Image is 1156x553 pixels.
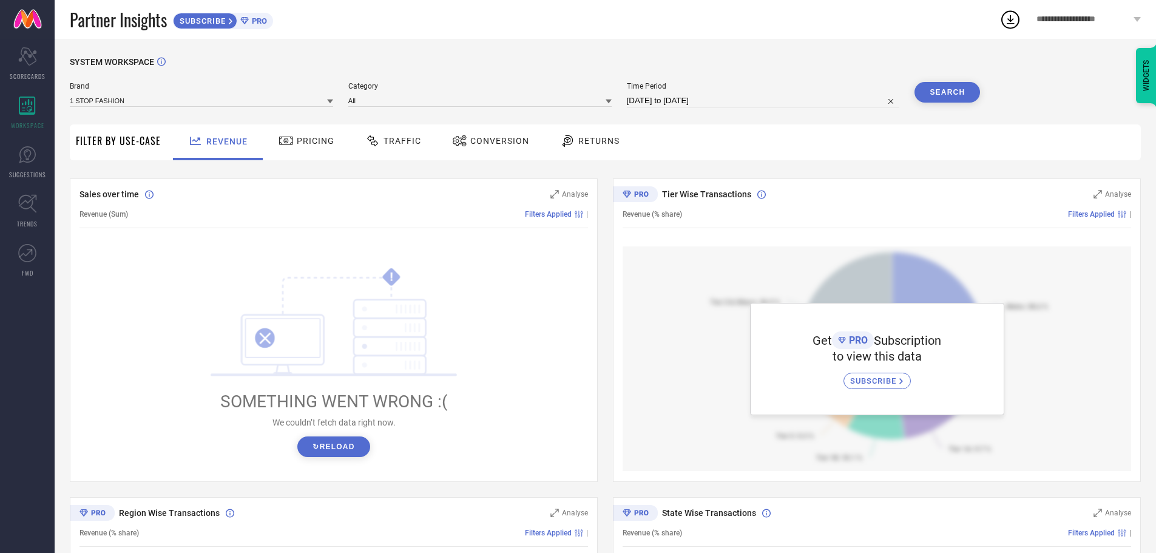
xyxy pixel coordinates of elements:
span: Time Period [627,82,900,90]
svg: Zoom [1093,509,1102,517]
span: Partner Insights [70,7,167,32]
input: Select time period [627,93,900,108]
span: Pricing [297,136,334,146]
span: State Wise Transactions [662,508,756,518]
span: Filters Applied [525,529,572,537]
svg: Zoom [550,190,559,198]
span: SUGGESTIONS [9,170,46,179]
span: Brand [70,82,333,90]
svg: Zoom [550,509,559,517]
span: Tier Wise Transactions [662,189,751,199]
span: Filters Applied [1068,210,1115,219]
button: Search [914,82,980,103]
span: Category [348,82,612,90]
span: | [1129,210,1131,219]
span: Subscription [874,333,941,348]
span: SOMETHING WENT WRONG :( [220,392,448,412]
span: Filters Applied [525,210,572,219]
span: Conversion [470,136,529,146]
span: Analyse [1105,509,1131,517]
span: WORKSPACE [11,121,44,130]
span: | [586,210,588,219]
span: Region Wise Transactions [119,508,220,518]
div: Open download list [999,8,1021,30]
span: Revenue (Sum) [79,210,128,219]
span: We couldn’t fetch data right now. [272,418,396,427]
button: ↻Reload [297,436,370,457]
span: | [1129,529,1131,537]
span: Returns [578,136,620,146]
span: Revenue [206,137,248,146]
span: | [586,529,588,537]
span: Filters Applied [1068,529,1115,537]
div: Premium [613,505,658,523]
span: SUBSCRIBE [174,16,229,25]
tspan: ! [390,270,393,284]
span: PRO [249,16,267,25]
span: SYSTEM WORKSPACE [70,57,154,67]
span: to view this data [833,349,922,364]
div: Premium [70,505,115,523]
span: SUBSCRIBE [850,376,899,385]
span: PRO [846,334,868,346]
span: Analyse [562,190,588,198]
div: Premium [613,186,658,205]
a: SUBSCRIBEPRO [173,10,273,29]
span: Revenue (% share) [623,210,682,219]
span: Traffic [384,136,421,146]
span: Revenue (% share) [623,529,682,537]
span: TRENDS [17,219,38,228]
span: Get [813,333,832,348]
span: Analyse [1105,190,1131,198]
svg: Zoom [1093,190,1102,198]
span: Sales over time [79,189,139,199]
span: FWD [22,268,33,277]
span: Revenue (% share) [79,529,139,537]
span: SCORECARDS [10,72,46,81]
a: SUBSCRIBE [843,364,911,389]
span: Analyse [562,509,588,517]
span: Filter By Use-Case [76,134,161,148]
